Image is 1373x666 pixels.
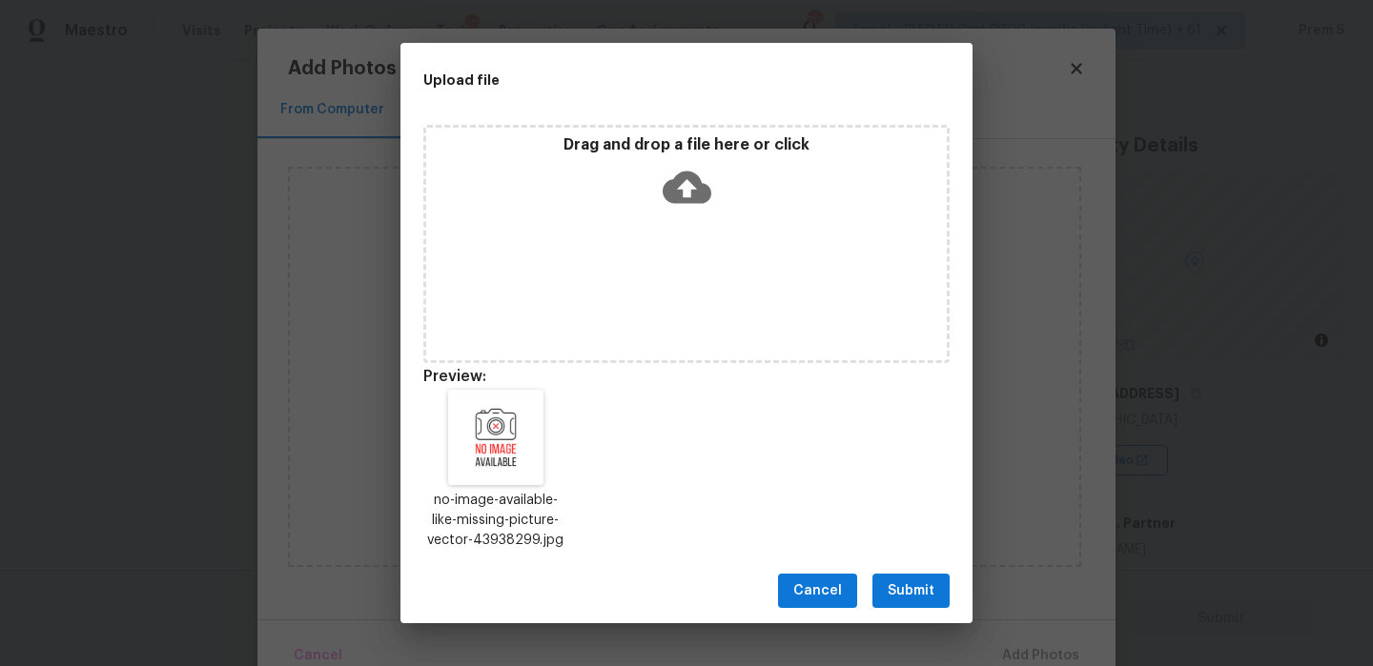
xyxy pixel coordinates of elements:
p: no-image-available-like-missing-picture-vector-43938299.jpg [423,491,568,551]
p: Drag and drop a file here or click [426,135,947,155]
img: Z [448,390,543,485]
span: Cancel [793,579,842,603]
button: Cancel [778,574,857,609]
h2: Upload file [423,70,864,91]
button: Submit [872,574,950,609]
span: Submit [888,579,934,603]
